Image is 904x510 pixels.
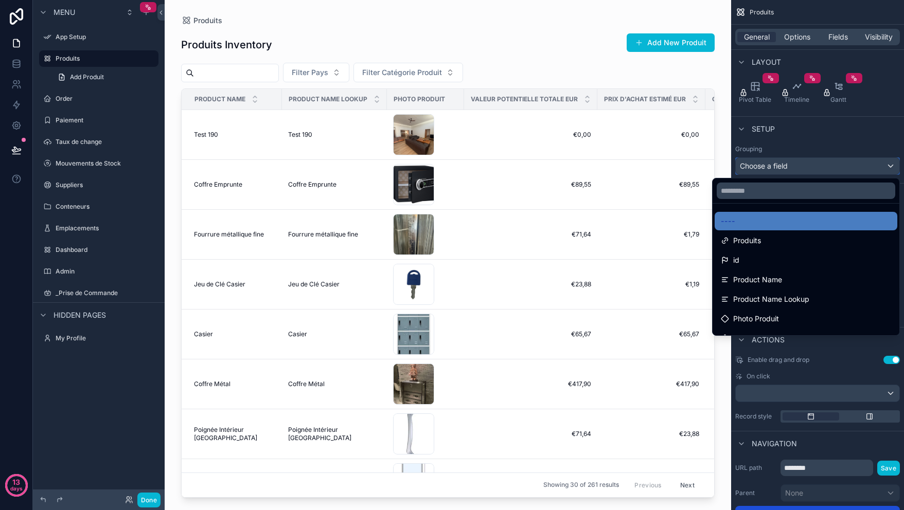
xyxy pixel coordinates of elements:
span: Product Name Lookup [733,293,809,305]
a: Fourrure métallique fine [288,230,381,239]
span: Prix d'Achat Estimé EUR [604,95,686,103]
a: €23,88 [470,280,591,288]
span: Test 190 [194,131,218,139]
span: Valeur Potentielle Totale EUR [471,95,578,103]
a: Produits [181,15,222,26]
span: Coffre Emprunte [194,180,242,189]
a: €0,00 [470,131,591,139]
span: Jeu de Clé Casier [194,280,245,288]
a: €71,64 [470,430,591,438]
a: €89,55 [470,180,591,189]
a: €23,88 [604,430,699,438]
span: Casier [288,330,307,338]
a: €89,55 [604,180,699,189]
a: Jeu de Clé Casier [288,280,381,288]
span: ---- [721,215,735,227]
span: id [733,254,739,266]
a: Casier [288,330,381,338]
span: Test 190 [288,131,312,139]
a: €0,00 [604,131,699,139]
span: Coffre Emprunte [288,180,336,189]
button: Next [673,477,702,493]
span: Qty Commandée [712,95,769,103]
a: €71,64 [470,230,591,239]
span: Fourrure métallique fine [288,230,358,239]
span: Product Name [194,95,245,103]
a: €65,67 [470,330,591,338]
span: Casier [194,330,213,338]
span: Product Name [733,274,782,286]
span: Photo Produit [733,313,779,325]
span: Filter Pays [292,67,328,78]
a: Fourrure métallique fine [194,230,276,239]
span: Produits [733,234,761,247]
span: Produits [193,15,222,26]
a: Test 190 [288,131,381,139]
h1: Produits Inventory [181,38,272,52]
button: Select Button [353,63,463,82]
a: Coffre Emprunte [288,180,381,189]
a: Poignée Intérieur [GEOGRAPHIC_DATA] [194,426,276,442]
span: Filter Catégorie Produit [362,67,442,78]
span: Photo Produit [394,95,445,103]
a: 1,0 [712,180,782,189]
a: Casier [194,330,276,338]
a: €1,19 [604,280,699,288]
a: Jeu de Clé Casier [194,280,276,288]
a: Poignée Intérieur [GEOGRAPHIC_DATA] [288,426,381,442]
a: Coffre Métal [194,380,276,388]
a: €417,90 [470,380,591,388]
span: Product Name Lookup [289,95,367,103]
button: Select Button [283,63,349,82]
a: €65,67 [604,330,699,338]
a: Coffre Emprunte [194,180,276,189]
a: €1,79 [604,230,699,239]
button: Add New Produit [627,33,715,52]
a: 3,0 [712,430,782,438]
span: Coffre Métal [288,380,325,388]
a: €417,90 [604,380,699,388]
a: 20,0 [712,280,782,288]
a: 1,0 [712,380,782,388]
span: Order [733,332,753,344]
a: 50,0 [712,131,782,139]
span: Showing 30 of 261 results [543,481,619,489]
a: Coffre Métal [288,380,381,388]
span: Coffre Métal [194,380,231,388]
span: Fourrure métallique fine [194,230,264,239]
span: Jeu de Clé Casier [288,280,340,288]
a: 1,0 [712,330,782,338]
a: Test 190 [194,131,276,139]
a: 40,0 [712,230,782,239]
